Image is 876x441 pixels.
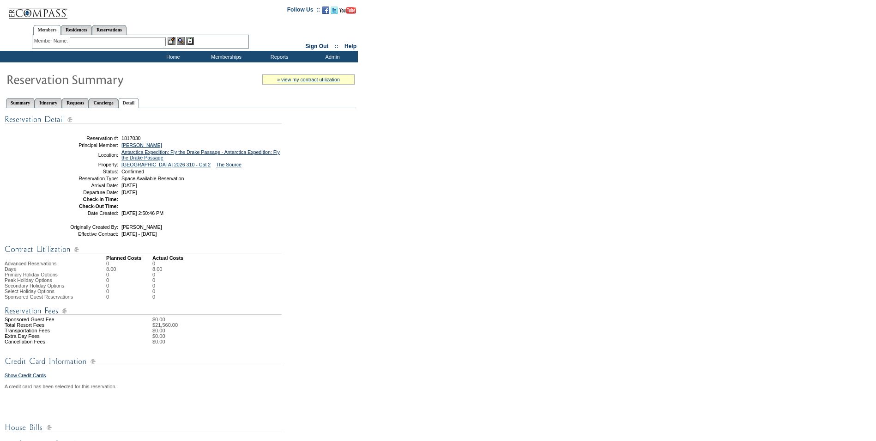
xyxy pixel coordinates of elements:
[52,224,118,230] td: Originally Created By:
[52,231,118,237] td: Effective Contract:
[52,190,118,195] td: Departure Date:
[33,25,61,35] a: Members
[83,196,118,202] strong: Check-In Time:
[52,210,118,216] td: Date Created:
[106,266,152,272] td: 8.00
[152,277,162,283] td: 0
[106,272,152,277] td: 0
[335,43,338,49] span: ::
[5,339,106,344] td: Cancellation Fees
[106,288,152,294] td: 0
[339,9,356,15] a: Subscribe to our YouTube Channel
[89,98,118,108] a: Concierge
[5,272,58,277] span: Primary Holiday Options
[52,176,118,181] td: Reservation Type:
[5,261,57,266] span: Advanced Reservations
[152,283,162,288] td: 0
[121,142,162,148] a: [PERSON_NAME]
[331,9,338,15] a: Follow us on Twitter
[121,190,137,195] span: [DATE]
[152,294,162,300] td: 0
[5,333,106,339] td: Extra Day Fees
[121,224,162,230] span: [PERSON_NAME]
[331,6,338,14] img: Follow us on Twitter
[121,210,163,216] span: [DATE] 2:50:46 PM
[5,317,106,322] td: Sponsored Guest Fee
[5,422,282,433] img: House Bills
[152,261,162,266] td: 0
[5,277,52,283] span: Peak Holiday Options
[277,77,340,82] a: » view my contract utilization
[5,355,282,367] img: Credit Card Information
[106,283,152,288] td: 0
[186,37,194,45] img: Reservations
[106,277,152,283] td: 0
[5,305,282,317] img: Reservation Fees
[152,339,356,344] td: $0.00
[5,328,106,333] td: Transportation Fees
[168,37,175,45] img: b_edit.gif
[152,272,162,277] td: 0
[79,203,118,209] strong: Check-Out Time:
[52,169,118,174] td: Status:
[152,328,356,333] td: $0.00
[35,98,62,108] a: Itinerary
[5,294,73,300] span: Sponsored Guest Reservations
[6,70,191,88] img: Reservaton Summary
[92,25,127,35] a: Reservations
[322,9,329,15] a: Become our fan on Facebook
[339,7,356,14] img: Subscribe to our YouTube Channel
[252,51,305,62] td: Reports
[152,266,162,272] td: 8.00
[152,317,356,322] td: $0.00
[5,266,16,272] span: Days
[152,255,356,261] td: Actual Costs
[5,114,282,125] img: Reservation Detail
[152,322,356,328] td: $21,560.00
[5,288,54,294] span: Select Holiday Options
[106,255,152,261] td: Planned Costs
[199,51,252,62] td: Memberships
[106,294,152,300] td: 0
[344,43,356,49] a: Help
[121,169,144,174] span: Confirmed
[52,142,118,148] td: Principal Member:
[61,25,92,35] a: Residences
[287,6,320,17] td: Follow Us ::
[121,162,211,167] a: [GEOGRAPHIC_DATA] 2026 310 - Cat 2
[62,98,89,108] a: Requests
[216,162,242,167] a: The Source
[52,149,118,160] td: Location:
[305,51,358,62] td: Admin
[305,43,328,49] a: Sign Out
[6,98,35,108] a: Summary
[152,333,356,339] td: $0.00
[34,37,70,45] div: Member Name:
[5,373,46,378] a: Show Credit Cards
[177,37,185,45] img: View
[152,288,162,294] td: 0
[5,283,64,288] span: Secondary Holiday Options
[52,162,118,167] td: Property:
[118,98,139,108] a: Detail
[52,135,118,141] td: Reservation #:
[121,149,280,160] a: Antarctica Expedition: Fly the Drake Passage - Antarctica Expedition: Fly the Drake Passage
[52,183,118,188] td: Arrival Date:
[322,6,329,14] img: Become our fan on Facebook
[106,261,152,266] td: 0
[5,322,106,328] td: Total Resort Fees
[121,183,137,188] span: [DATE]
[121,176,184,181] span: Space Available Reservation
[5,384,356,389] div: A credit card has been selected for this reservation.
[145,51,199,62] td: Home
[121,231,157,237] span: [DATE] - [DATE]
[5,244,282,255] img: Contract Utilization
[121,135,141,141] span: 1817030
